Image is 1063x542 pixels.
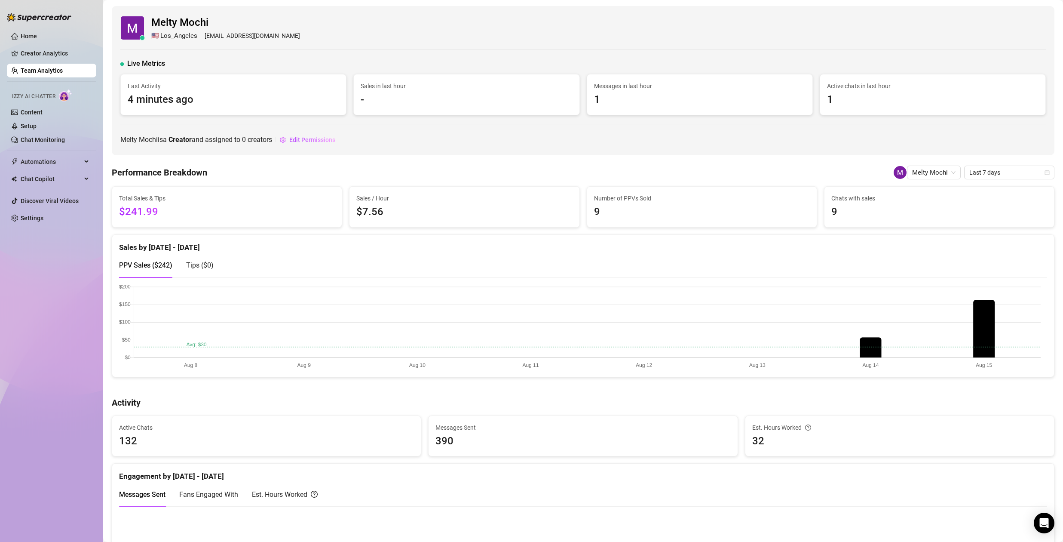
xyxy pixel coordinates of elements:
[752,433,1047,450] span: 32
[21,67,63,74] a: Team Analytics
[11,176,17,182] img: Chat Copilot
[11,158,18,165] span: thunderbolt
[827,92,1038,108] span: 1
[805,423,811,432] span: question-circle
[594,204,810,220] span: 9
[7,13,71,22] img: logo-BBDzfeDw.svg
[121,16,144,40] img: Melty Mochi
[151,31,300,41] div: [EMAIL_ADDRESS][DOMAIN_NAME]
[112,397,1054,409] h4: Activity
[279,133,336,147] button: Edit Permissions
[120,134,272,145] span: Melty Mochi is a and assigned to creators
[186,261,214,269] span: Tips ( $0 )
[21,33,37,40] a: Home
[128,81,339,91] span: Last Activity
[21,123,37,129] a: Setup
[361,81,572,91] span: Sales in last hour
[179,490,238,499] span: Fans Engaged With
[252,489,318,500] div: Est. Hours Worked
[119,490,165,499] span: Messages Sent
[119,464,1047,482] div: Engagement by [DATE] - [DATE]
[289,136,335,143] span: Edit Permissions
[151,15,300,31] span: Melty Mochi
[280,137,286,143] span: setting
[912,166,956,179] span: Melty Mochi
[356,204,572,220] span: $7.56
[831,204,1047,220] span: 9
[119,423,414,432] span: Active Chats
[151,31,159,41] span: 🇺🇸
[361,92,572,108] span: -
[59,89,72,102] img: AI Chatter
[119,261,172,269] span: PPV Sales ( $242 )
[1045,170,1050,175] span: calendar
[128,92,339,108] span: 4 minutes ago
[21,155,82,169] span: Automations
[21,136,65,143] a: Chat Monitoring
[311,489,318,500] span: question-circle
[127,59,165,69] span: Live Metrics
[894,166,907,179] img: Melty Mochi
[435,433,730,450] span: 390
[1034,513,1054,533] div: Open Intercom Messenger
[594,194,810,203] span: Number of PPVs Sold
[356,194,572,203] span: Sales / Hour
[112,166,207,179] h4: Performance Breakdown
[435,423,730,432] span: Messages Sent
[119,194,335,203] span: Total Sales & Tips
[168,135,192,144] b: Creator
[969,166,1049,179] span: Last 7 days
[21,172,82,186] span: Chat Copilot
[119,235,1047,253] div: Sales by [DATE] - [DATE]
[242,135,246,144] span: 0
[752,423,1047,432] div: Est. Hours Worked
[594,81,806,91] span: Messages in last hour
[119,204,335,220] span: $241.99
[827,81,1038,91] span: Active chats in last hour
[831,194,1047,203] span: Chats with sales
[594,92,806,108] span: 1
[119,433,414,450] span: 132
[160,31,197,41] span: Los_Angeles
[21,46,89,60] a: Creator Analytics
[21,109,43,116] a: Content
[21,197,79,204] a: Discover Viral Videos
[21,215,43,222] a: Settings
[12,92,55,101] span: Izzy AI Chatter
